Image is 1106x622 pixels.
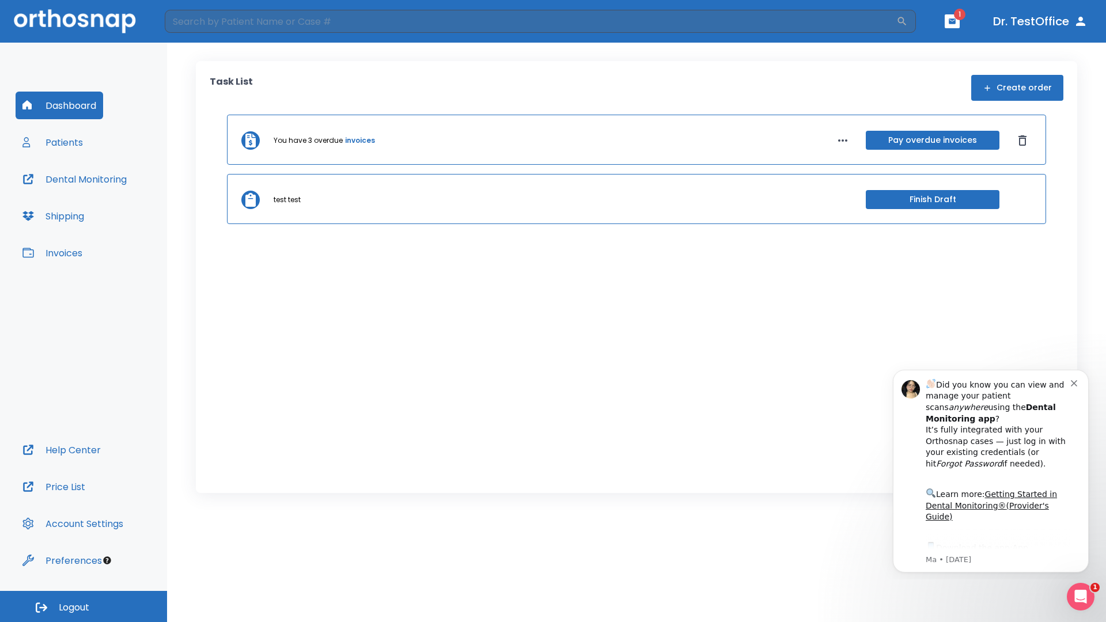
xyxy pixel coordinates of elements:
[59,601,89,614] span: Logout
[50,184,153,204] a: App Store
[16,547,109,574] button: Preferences
[16,473,92,500] button: Price List
[14,9,136,33] img: Orthosnap
[16,436,108,464] button: Help Center
[274,135,343,146] p: You have 3 overdue
[876,359,1106,579] iframe: Intercom notifications message
[345,135,375,146] a: invoices
[16,92,103,119] button: Dashboard
[971,75,1063,101] button: Create order
[1090,583,1100,592] span: 1
[1067,583,1094,610] iframe: Intercom live chat
[16,128,90,156] button: Patients
[165,10,896,33] input: Search by Patient Name or Case #
[866,131,999,150] button: Pay overdue invoices
[274,195,301,205] p: test test
[195,18,204,27] button: Dismiss notification
[16,202,91,230] button: Shipping
[954,9,965,20] span: 1
[16,510,130,537] button: Account Settings
[16,165,134,193] button: Dental Monitoring
[50,181,195,240] div: Download the app: | ​ Let us know if you need help getting started!
[50,195,195,206] p: Message from Ma, sent 5w ago
[866,190,999,209] button: Finish Draft
[210,75,253,101] p: Task List
[988,11,1092,32] button: Dr. TestOffice
[16,239,89,267] button: Invoices
[102,555,112,566] div: Tooltip anchor
[1013,131,1032,150] button: Dismiss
